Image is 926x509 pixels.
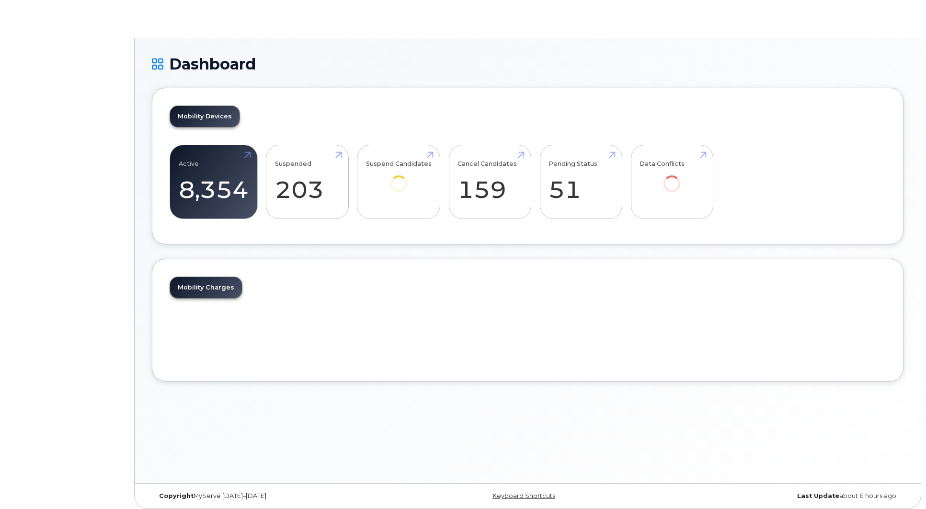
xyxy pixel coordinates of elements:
[549,150,613,214] a: Pending Status 51
[179,150,249,214] a: Active 8,354
[152,492,402,500] div: MyServe [DATE]–[DATE]
[170,277,242,298] a: Mobility Charges
[366,150,432,206] a: Suspend Candidates
[797,492,839,499] strong: Last Update
[170,106,240,127] a: Mobility Devices
[275,150,340,214] a: Suspended 203
[152,56,903,72] h1: Dashboard
[159,492,194,499] strong: Copyright
[457,150,522,214] a: Cancel Candidates 159
[640,150,704,206] a: Data Conflicts
[653,492,903,500] div: about 6 hours ago
[492,492,555,499] a: Keyboard Shortcuts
